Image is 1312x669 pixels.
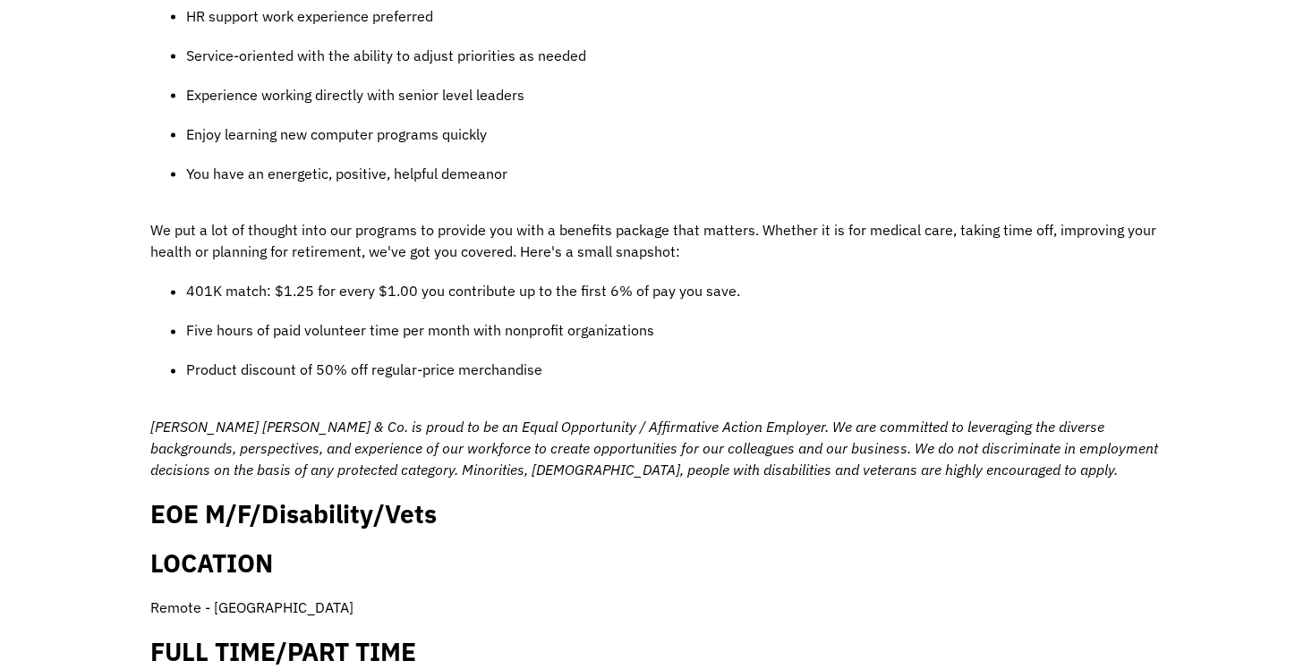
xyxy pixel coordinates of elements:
[186,5,1162,27] p: HR support work experience preferred
[186,361,542,379] span: Product discount of 50% off regular-price merchandise
[150,220,1162,263] p: We put a lot of thought into our programs to provide you with a benefits package that matters. Wh...
[150,498,437,531] span: EOE M/F/Disability/Vets
[150,547,273,580] b: LOCATION
[186,84,1162,106] p: Experience working directly with senior level leaders
[186,163,1162,184] p: You have an energetic, positive, helpful demeanor
[150,419,1158,479] i: [PERSON_NAME] [PERSON_NAME] & Co. is proud to be an Equal Opportunity / Affirmative Action Employ...
[186,322,654,340] span: Five hours of paid volunteer time per month with nonprofit organizations
[186,45,1162,66] p: Service-oriented with the ability to adjust priorities as needed
[186,123,1162,145] p: Enjoy learning new computer programs quickly
[186,283,740,301] span: 401K match: $1.25 for every $1.00 you contribute up to the first 6% of pay you save.
[150,636,416,669] b: FULL TIME/PART TIME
